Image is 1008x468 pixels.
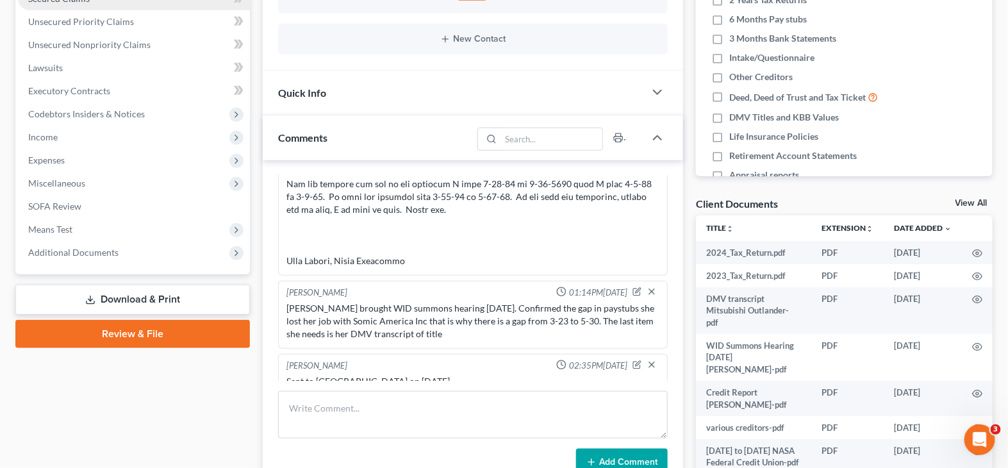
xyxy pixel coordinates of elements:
td: PDF [811,264,884,287]
div: [PERSON_NAME] [286,360,347,372]
button: New Contact [288,34,657,44]
td: [DATE] [884,334,962,381]
input: Search... [501,128,603,150]
span: SOFA Review [28,201,81,212]
span: Quick Info [278,87,326,99]
a: Lawsuits [18,56,250,79]
a: SOFA Review [18,195,250,218]
td: Credit Report [PERSON_NAME]-pdf [696,381,811,416]
span: Comments [278,131,327,144]
a: View All [955,199,987,208]
span: Retirement Account Statements [729,149,857,162]
span: Codebtors Insiders & Notices [28,108,145,119]
span: 3 [991,424,1001,435]
span: Means Test [28,224,72,235]
span: Other Creditors [729,71,793,83]
div: Sent to [GEOGRAPHIC_DATA] on [DATE] [286,375,659,388]
span: 3 Months Bank Statements [729,32,836,45]
td: [DATE] [884,241,962,264]
td: PDF [811,287,884,334]
td: [DATE] [884,264,962,287]
td: [DATE] [884,381,962,416]
div: [PERSON_NAME] brought WID summons hearing [DATE]. Confirmed the gap in paystubs she lost her job ... [286,302,659,340]
td: 2023_Tax_Return.pdf [696,264,811,287]
a: Extensionunfold_more [822,223,873,233]
td: DMV transcript Mitsubishi Outlander-pdf [696,287,811,334]
span: 02:35PM[DATE] [569,360,627,372]
span: Unsecured Nonpriority Claims [28,39,151,50]
span: Income [28,131,58,142]
span: Miscellaneous [28,178,85,188]
td: PDF [811,241,884,264]
a: Date Added expand_more [894,223,952,233]
span: Executory Contracts [28,85,110,96]
iframe: Intercom live chat [964,424,995,455]
a: Unsecured Nonpriority Claims [18,33,250,56]
td: 2024_Tax_Return.pdf [696,241,811,264]
td: PDF [811,416,884,439]
td: [DATE] [884,416,962,439]
span: Appraisal reports [729,169,799,181]
a: Titleunfold_more [706,223,734,233]
i: unfold_more [866,225,873,233]
td: WID Summons Hearing [DATE] [PERSON_NAME]-pdf [696,334,811,381]
span: Lawsuits [28,62,63,73]
td: PDF [811,381,884,416]
span: 01:14PM[DATE] [569,287,627,299]
span: Deed, Deed of Trust and Tax Ticket [729,91,866,104]
td: various creditors-pdf [696,416,811,439]
span: Additional Documents [28,247,119,258]
div: Client Documents [696,197,778,210]
span: Life Insurance Policies [729,130,818,143]
span: Unsecured Priority Claims [28,16,134,27]
span: DMV Titles and KBB Values [729,111,839,124]
i: unfold_more [726,225,734,233]
td: [DATE] [884,287,962,334]
div: [PERSON_NAME] [286,287,347,299]
span: 6 Months Pay stubs [729,13,807,26]
a: Unsecured Priority Claims [18,10,250,33]
a: Executory Contracts [18,79,250,103]
i: expand_more [944,225,952,233]
a: Review & File [15,320,250,348]
td: PDF [811,334,884,381]
span: Intake/Questionnaire [729,51,814,64]
span: Expenses [28,155,65,165]
a: Download & Print [15,285,250,315]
